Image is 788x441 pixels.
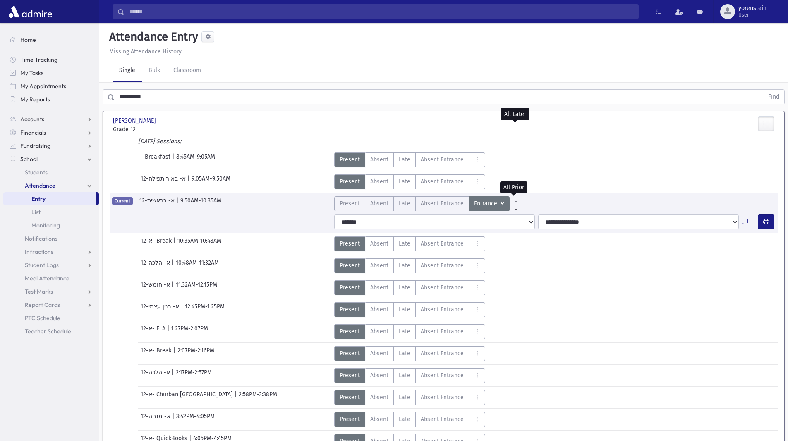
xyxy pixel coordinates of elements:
span: Present [340,199,360,208]
span: List [31,208,41,216]
a: Financials [3,126,99,139]
span: 12-א- Break [141,236,173,251]
span: 1:27PM-2:07PM [171,324,208,339]
span: Absent [370,305,388,314]
div: AttTypes [334,280,485,295]
span: Absent [370,155,388,164]
a: Teacher Schedule [3,325,99,338]
span: Absent Entrance [421,393,464,402]
span: Absent [370,199,388,208]
span: Late [399,393,410,402]
u: Missing Attendance History [109,48,182,55]
span: 12-א- הלכה [141,368,172,383]
span: 12-א- ELA [141,324,167,339]
span: Absent [370,283,388,292]
span: 2:07PM-2:16PM [177,346,214,361]
span: Late [399,283,410,292]
span: Absent Entrance [421,283,464,292]
span: Grade 12 [113,125,216,134]
span: 8:45AM-9:05AM [176,152,215,167]
span: 12-א- הלכה [141,258,172,273]
span: Absent [370,261,388,270]
span: Absent [370,371,388,380]
span: Absent Entrance [421,415,464,424]
span: My Tasks [20,69,43,77]
a: PTC Schedule [3,311,99,325]
div: AttTypes [334,258,485,273]
a: Fundraising [3,139,99,152]
span: PTC Schedule [25,314,60,322]
i: [DATE] Sessions: [138,138,181,145]
span: 12-א- Break [141,346,173,361]
span: Absent Entrance [421,239,464,248]
span: 12-א- בנין עצמי [141,302,181,317]
span: 12-א- באור תפילה [141,174,187,189]
a: Test Marks [3,285,99,298]
span: 12-א- חומש [141,280,172,295]
span: Present [340,393,360,402]
span: Late [399,349,410,358]
span: Present [340,349,360,358]
span: Absent Entrance [421,177,464,186]
span: Absent Entrance [421,349,464,358]
span: Present [340,415,360,424]
div: AttTypes [334,302,485,317]
span: Absent [370,177,388,186]
span: Absent Entrance [421,199,464,208]
a: Bulk [142,59,167,82]
span: Absent Entrance [421,327,464,336]
div: All Prior [500,181,527,193]
a: Meal Attendance [3,272,99,285]
span: 10:35AM-10:48AM [177,236,221,251]
span: 9:50AM-10:35AM [180,196,221,211]
span: Report Cards [25,301,60,308]
a: My Appointments [3,80,99,93]
div: AttTypes [334,196,522,211]
span: Absent Entrance [421,155,464,164]
div: AttTypes [334,368,485,383]
span: Meal Attendance [25,275,69,282]
span: Late [399,415,410,424]
span: 3:42PM-4:05PM [176,412,215,427]
span: 9:05AM-9:50AM [192,174,230,189]
div: AttTypes [334,324,485,339]
span: 2:17PM-2:57PM [176,368,212,383]
span: | [172,258,176,273]
span: Infractions [25,248,53,255]
a: Entry [3,192,96,205]
span: Entry [31,195,46,202]
span: | [173,236,177,251]
span: 12:45PM-1:25PM [185,302,225,317]
a: School [3,152,99,166]
span: Late [399,155,410,164]
span: User [738,12,766,18]
span: Student Logs [25,261,59,269]
span: Absent Entrance [421,371,464,380]
span: | [235,390,239,405]
div: AttTypes [334,412,485,427]
span: 10:48AM-11:32AM [176,258,219,273]
span: | [172,280,176,295]
span: Absent [370,327,388,336]
span: - Breakfast [141,152,172,167]
span: | [167,324,171,339]
div: AttTypes [334,174,485,189]
span: School [20,155,38,163]
span: Teacher Schedule [25,328,71,335]
a: Student Logs [3,258,99,272]
span: | [172,412,176,427]
span: 12-א- מנחה [141,412,172,427]
span: | [187,174,192,189]
a: Notifications [3,232,99,245]
span: Current [112,197,133,205]
h5: Attendance Entry [106,30,198,44]
a: Infractions [3,245,99,258]
span: Absent [370,415,388,424]
span: Present [340,371,360,380]
span: | [172,368,176,383]
span: Absent Entrance [421,305,464,314]
span: 11:32AM-12:15PM [176,280,217,295]
span: Late [399,199,410,208]
div: AttTypes [334,152,485,167]
span: Absent [370,239,388,248]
